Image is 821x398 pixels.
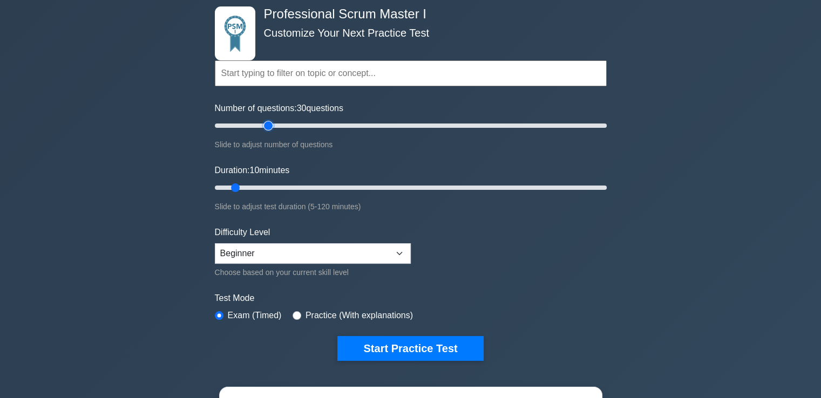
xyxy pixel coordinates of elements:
[215,200,607,213] div: Slide to adjust test duration (5-120 minutes)
[215,226,270,239] label: Difficulty Level
[215,60,607,86] input: Start typing to filter on topic or concept...
[228,309,282,322] label: Exam (Timed)
[297,104,307,113] span: 30
[215,102,343,115] label: Number of questions: questions
[215,266,411,279] div: Choose based on your current skill level
[337,336,483,361] button: Start Practice Test
[215,138,607,151] div: Slide to adjust number of questions
[215,164,290,177] label: Duration: minutes
[260,6,554,22] h4: Professional Scrum Master I
[215,292,607,305] label: Test Mode
[249,166,259,175] span: 10
[306,309,413,322] label: Practice (With explanations)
